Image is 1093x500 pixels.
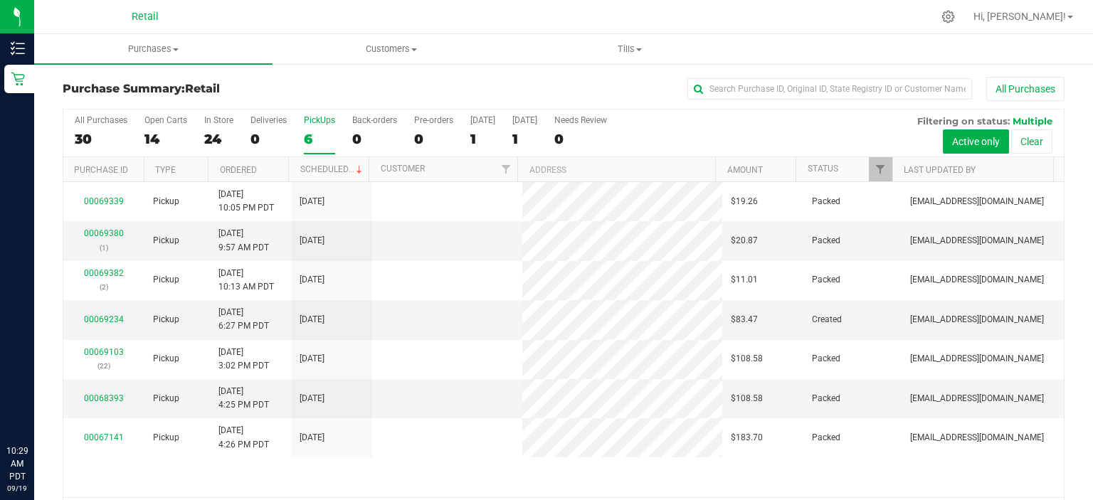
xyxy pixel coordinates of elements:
[218,424,269,451] span: [DATE] 4:26 PM PDT
[910,273,1044,287] span: [EMAIL_ADDRESS][DOMAIN_NAME]
[84,314,124,324] a: 00069234
[512,43,749,55] span: Tills
[218,188,274,215] span: [DATE] 10:05 PM PDT
[381,164,425,174] a: Customer
[812,234,840,248] span: Packed
[812,195,840,208] span: Packed
[6,445,28,483] p: 10:29 AM PDT
[470,115,495,125] div: [DATE]
[731,392,763,405] span: $108.58
[84,393,124,403] a: 00068393
[300,234,324,248] span: [DATE]
[72,241,136,255] p: (1)
[75,131,127,147] div: 30
[869,157,892,181] a: Filter
[973,11,1066,22] span: Hi, [PERSON_NAME]!
[943,129,1009,154] button: Active only
[986,77,1065,101] button: All Purchases
[300,352,324,366] span: [DATE]
[273,34,511,64] a: Customers
[153,313,179,326] span: Pickup
[218,385,269,412] span: [DATE] 4:25 PM PDT
[218,306,269,333] span: [DATE] 6:27 PM PDT
[6,483,28,494] p: 09/19
[304,115,335,125] div: PickUps
[153,431,179,445] span: Pickup
[352,131,397,147] div: 0
[731,313,758,326] span: $83.47
[250,131,287,147] div: 0
[812,392,840,405] span: Packed
[731,234,758,248] span: $20.87
[153,234,179,248] span: Pickup
[812,313,842,326] span: Created
[812,273,840,287] span: Packed
[84,347,124,357] a: 00069103
[218,267,274,294] span: [DATE] 10:13 AM PDT
[11,41,25,55] inline-svg: Inventory
[731,352,763,366] span: $108.58
[185,82,220,95] span: Retail
[218,227,269,254] span: [DATE] 9:57 AM PDT
[304,131,335,147] div: 6
[84,432,124,442] a: 00067141
[904,165,976,175] a: Last Updated By
[153,195,179,208] span: Pickup
[72,359,136,373] p: (22)
[34,43,273,55] span: Purchases
[470,131,495,147] div: 1
[204,115,233,125] div: In Store
[910,195,1044,208] span: [EMAIL_ADDRESS][DOMAIN_NAME]
[153,352,179,366] span: Pickup
[494,157,517,181] a: Filter
[511,34,749,64] a: Tills
[144,115,187,125] div: Open Carts
[917,115,1010,127] span: Filtering on status:
[727,165,763,175] a: Amount
[910,352,1044,366] span: [EMAIL_ADDRESS][DOMAIN_NAME]
[250,115,287,125] div: Deliveries
[75,115,127,125] div: All Purchases
[910,313,1044,326] span: [EMAIL_ADDRESS][DOMAIN_NAME]
[812,431,840,445] span: Packed
[731,431,763,445] span: $183.70
[204,131,233,147] div: 24
[300,273,324,287] span: [DATE]
[63,83,396,95] h3: Purchase Summary:
[11,72,25,86] inline-svg: Retail
[300,195,324,208] span: [DATE]
[300,313,324,326] span: [DATE]
[731,273,758,287] span: $11.01
[153,392,179,405] span: Pickup
[812,352,840,366] span: Packed
[218,346,269,373] span: [DATE] 3:02 PM PDT
[220,165,257,175] a: Ordered
[300,431,324,445] span: [DATE]
[808,164,838,174] a: Status
[512,131,537,147] div: 1
[414,115,453,125] div: Pre-orders
[1011,129,1052,154] button: Clear
[74,165,128,175] a: Purchase ID
[352,115,397,125] div: Back-orders
[414,131,453,147] div: 0
[84,228,124,238] a: 00069380
[1013,115,1052,127] span: Multiple
[273,43,510,55] span: Customers
[512,115,537,125] div: [DATE]
[517,157,715,182] th: Address
[72,280,136,294] p: (2)
[300,164,365,174] a: Scheduled
[144,131,187,147] div: 14
[554,115,607,125] div: Needs Review
[687,78,972,100] input: Search Purchase ID, Original ID, State Registry ID or Customer Name...
[153,273,179,287] span: Pickup
[14,386,57,429] iframe: Resource center
[132,11,159,23] span: Retail
[731,195,758,208] span: $19.26
[910,234,1044,248] span: [EMAIL_ADDRESS][DOMAIN_NAME]
[34,34,273,64] a: Purchases
[84,196,124,206] a: 00069339
[910,431,1044,445] span: [EMAIL_ADDRESS][DOMAIN_NAME]
[554,131,607,147] div: 0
